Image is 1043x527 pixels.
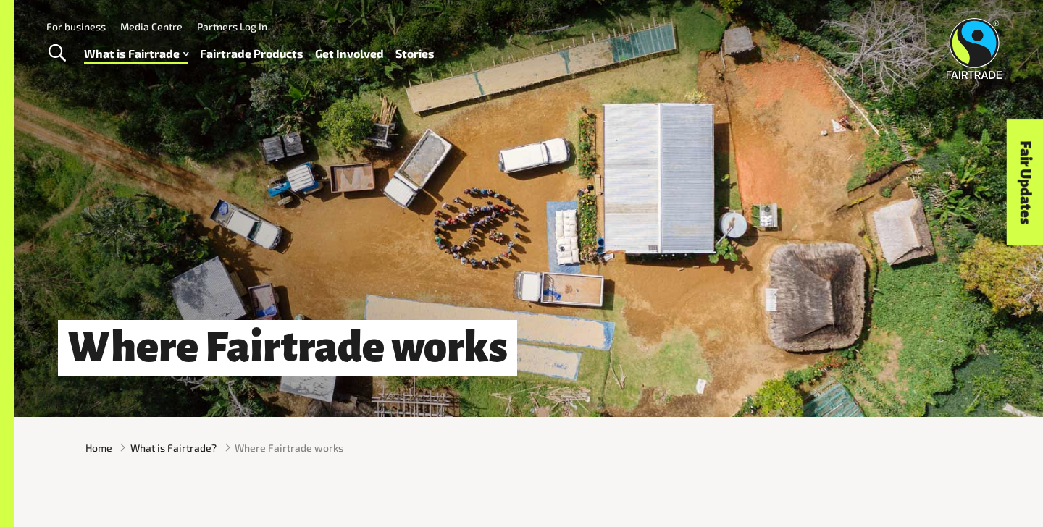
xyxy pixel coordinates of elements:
[235,440,343,455] span: Where Fairtrade works
[395,43,435,64] a: Stories
[84,43,188,64] a: What is Fairtrade
[315,43,384,64] a: Get Involved
[130,440,217,455] a: What is Fairtrade?
[85,440,112,455] a: Home
[947,18,1002,79] img: Fairtrade Australia New Zealand logo
[39,35,75,72] a: Toggle Search
[120,20,183,33] a: Media Centre
[197,20,267,33] a: Partners Log In
[58,320,517,376] h1: Where Fairtrade works
[200,43,303,64] a: Fairtrade Products
[46,20,106,33] a: For business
